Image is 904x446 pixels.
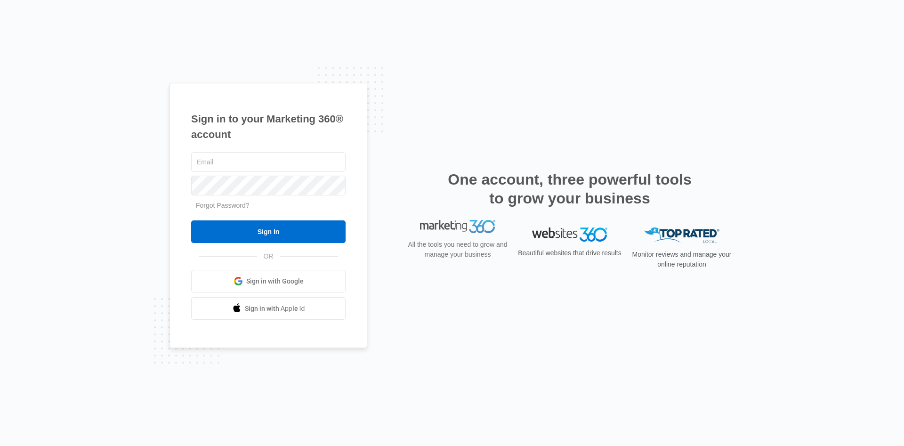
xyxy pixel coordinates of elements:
[191,111,346,142] h1: Sign in to your Marketing 360® account
[644,227,719,243] img: Top Rated Local
[245,304,305,314] span: Sign in with Apple Id
[191,220,346,243] input: Sign In
[445,170,694,208] h2: One account, three powerful tools to grow your business
[191,152,346,172] input: Email
[196,202,250,209] a: Forgot Password?
[191,297,346,320] a: Sign in with Apple Id
[629,250,734,269] p: Monitor reviews and manage your online reputation
[405,247,510,267] p: All the tools you need to grow and manage your business
[246,276,304,286] span: Sign in with Google
[517,248,622,258] p: Beautiful websites that drive results
[257,251,280,261] span: OR
[191,270,346,292] a: Sign in with Google
[420,227,495,241] img: Marketing 360
[532,227,607,241] img: Websites 360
